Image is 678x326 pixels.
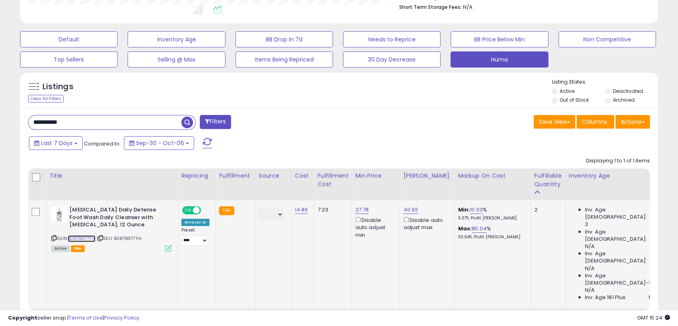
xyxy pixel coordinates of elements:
div: Clear All Filters [28,95,64,103]
a: 85.04 [472,225,487,233]
div: 7.23 [317,206,345,213]
button: Needs to Reprice [343,31,440,47]
button: Hüma [451,51,548,68]
div: Disable auto adjust min [355,215,394,239]
span: Compared to: [84,140,121,148]
div: Inventory Age [569,172,661,180]
div: % [458,225,524,240]
span: N/A [649,294,658,301]
a: Terms of Use [69,314,103,322]
span: N/A [463,3,473,11]
a: 40.92 [403,206,418,214]
div: Markup on Cost [458,172,527,180]
div: Amazon AI [181,219,209,226]
div: Source [259,172,288,180]
th: CSV column name: cust_attr_1_Source [255,168,291,200]
div: Cost [295,172,311,180]
span: OFF [200,207,213,214]
button: BB Price Below Min [451,31,548,47]
span: All listings currently available for purchase on Amazon [51,245,70,252]
button: Top Sellers [20,51,118,68]
button: Items Being Repriced [235,51,333,68]
span: Sep-30 - Oct-06 [136,139,184,147]
div: seller snap | | [8,314,139,322]
button: Filters [200,115,231,129]
div: Fulfillment [219,172,252,180]
h5: Listings [43,81,73,92]
button: BB Drop in 7d [235,31,333,47]
a: 10.03 [470,206,483,214]
span: Columns [582,118,607,126]
span: 2025-10-14 15:24 GMT [637,314,670,322]
button: 30 Day Decrease [343,51,440,68]
label: Archived [613,96,635,103]
div: [PERSON_NAME] [403,172,451,180]
b: Min: [458,206,470,213]
div: Title [49,172,175,180]
p: 30.94% Profit [PERSON_NAME] [458,234,524,240]
div: Fulfillable Quantity [534,172,562,189]
p: Listing States: [552,78,658,86]
div: Preset: [181,228,209,246]
label: Active [560,88,574,94]
div: Repricing [181,172,212,180]
span: Inv. Age [DEMOGRAPHIC_DATA]: [585,228,658,243]
button: Actions [615,115,650,129]
div: Displaying 1 to 1 of 1 items [586,157,650,165]
label: Deactivated [613,88,643,94]
button: Inventory Age [128,31,225,47]
span: | SKU: B08TB977FH [97,235,142,242]
button: Save View [534,115,575,129]
div: Min Price [355,172,396,180]
button: Sep-30 - Oct-06 [124,136,194,150]
a: Privacy Policy [104,314,139,322]
span: N/A [585,243,595,250]
button: Columns [577,115,614,129]
button: Non Competitive [558,31,656,47]
div: Fulfillment Cost [317,172,348,189]
span: Inv. Age [DEMOGRAPHIC_DATA]: [585,206,658,221]
button: Selling @ Max [128,51,225,68]
th: The percentage added to the cost of goods (COGS) that forms the calculator for Min & Max prices. [455,168,531,200]
div: 2 [534,206,559,213]
span: Inv. Age [DEMOGRAPHIC_DATA]-180: [585,272,658,287]
div: ASIN: [51,206,172,251]
a: B08TB977FH [68,235,95,242]
a: 14.89 [295,206,308,214]
b: Max: [458,225,472,232]
label: Out of Stock [560,96,589,103]
p: 5.37% Profit [PERSON_NAME] [458,215,524,221]
span: N/A [585,265,595,272]
span: ON [183,207,193,214]
small: FBA [219,206,234,215]
b: [MEDICAL_DATA] Daily Defense Foot Wash Daily Cleanser with [MEDICAL_DATA], 12 Ounce [69,206,167,231]
img: 41sL9KtPdIL._SL40_.jpg [51,206,67,222]
b: Short Term Storage Fees: [399,4,462,10]
a: 27.78 [355,206,369,214]
span: Last 7 Days [41,139,73,147]
span: Inv. Age 181 Plus: [585,294,627,301]
button: Default [20,31,118,47]
div: Disable auto adjust max [403,215,448,231]
span: 2 [585,221,588,228]
div: % [458,206,524,221]
strong: Copyright [8,314,37,322]
span: N/A [585,287,595,294]
span: Inv. Age [DEMOGRAPHIC_DATA]: [585,250,658,264]
span: FBA [71,245,85,252]
button: Last 7 Days [29,136,83,150]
